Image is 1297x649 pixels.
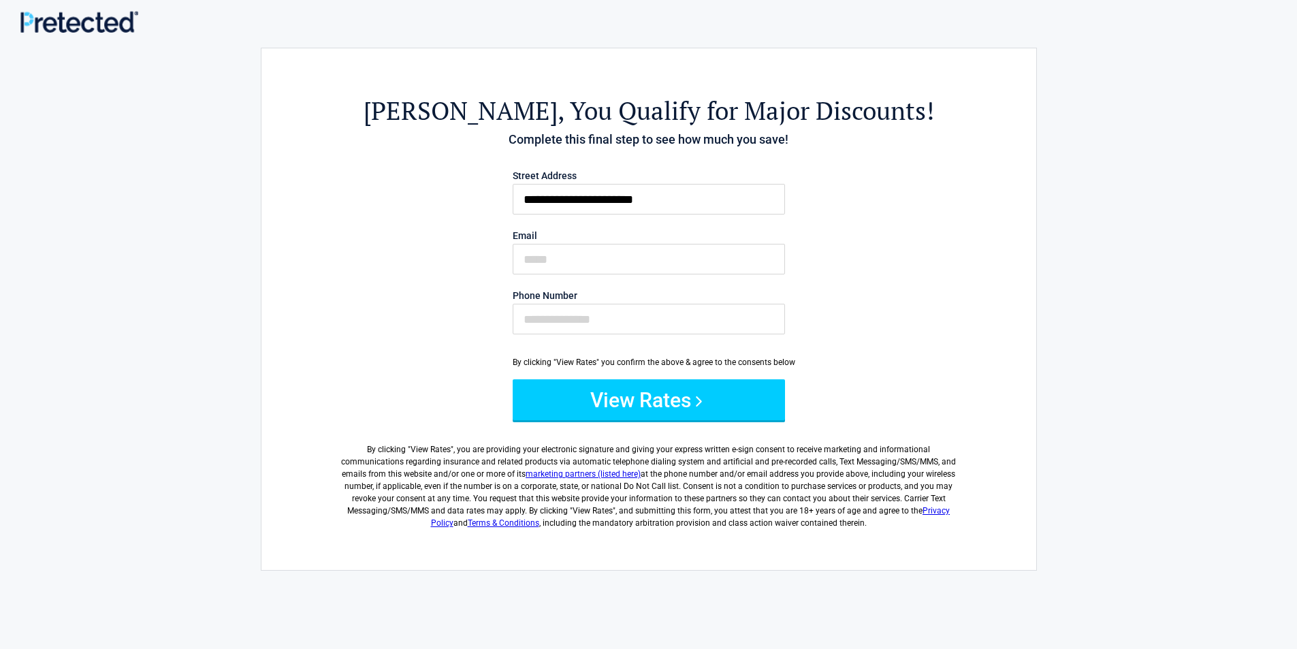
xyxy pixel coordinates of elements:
[20,11,138,32] img: Main Logo
[513,171,785,180] label: Street Address
[513,291,785,300] label: Phone Number
[513,379,785,420] button: View Rates
[336,94,961,127] h2: , You Qualify for Major Discounts!
[336,131,961,148] h4: Complete this final step to see how much you save!
[364,94,558,127] span: [PERSON_NAME]
[468,518,539,528] a: Terms & Conditions
[526,469,641,479] a: marketing partners (listed here)
[513,356,785,368] div: By clicking "View Rates" you confirm the above & agree to the consents below
[411,445,451,454] span: View Rates
[336,432,961,529] label: By clicking " ", you are providing your electronic signature and giving your express written e-si...
[513,231,785,240] label: Email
